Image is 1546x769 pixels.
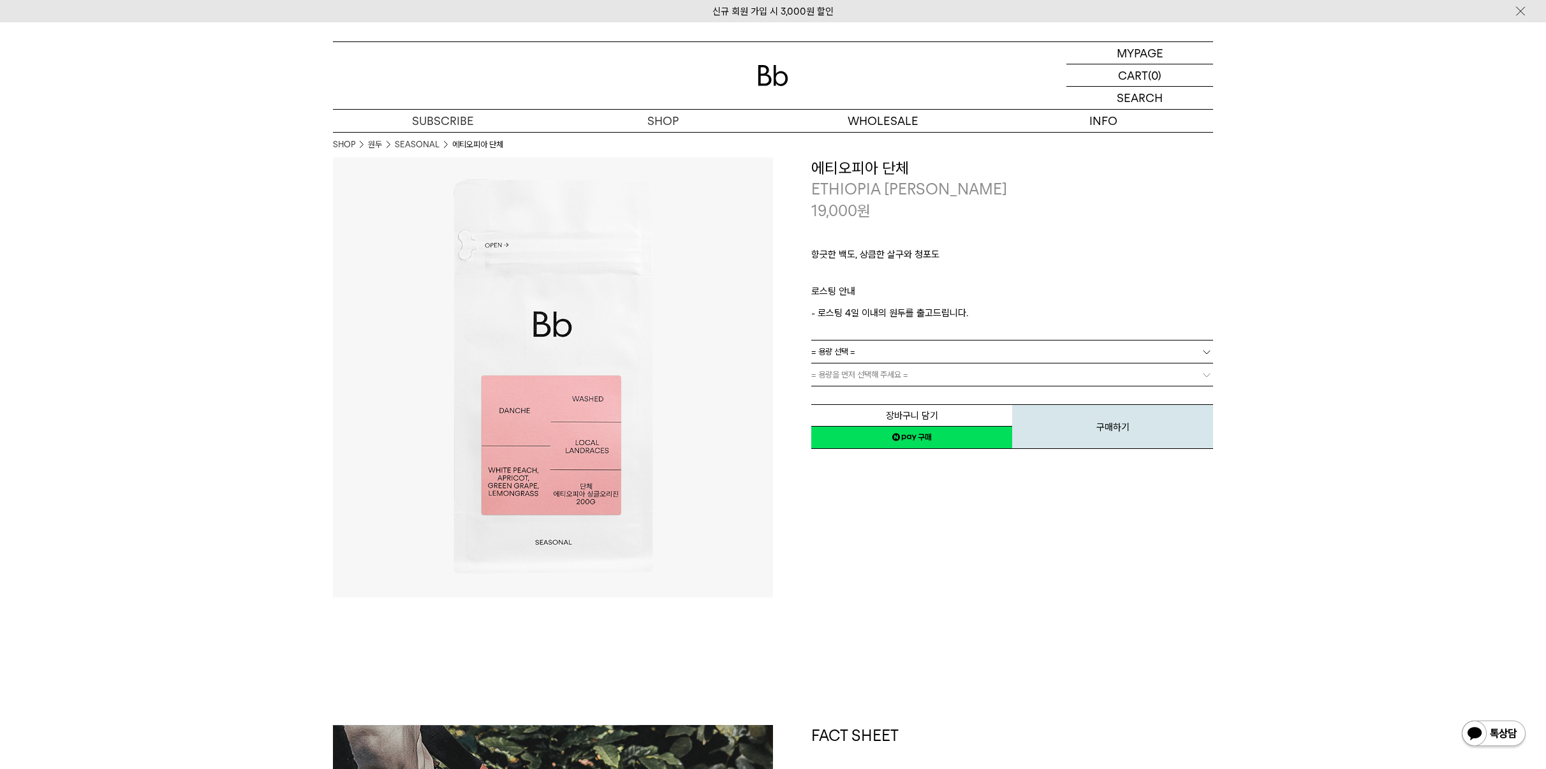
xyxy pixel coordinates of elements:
[857,201,871,220] span: 원
[811,404,1012,427] button: 장바구니 담기
[712,6,834,17] a: 신규 회원 가입 시 3,000원 할인
[452,138,503,151] li: 에티오피아 단체
[1066,42,1213,64] a: MYPAGE
[811,157,1213,179] h3: 에티오피아 단체
[1117,87,1163,109] p: SEARCH
[811,268,1213,284] p: ㅤ
[811,284,1213,305] p: 로스팅 안내
[811,179,1213,200] p: ETHIOPIA [PERSON_NAME]
[811,426,1012,449] a: 새창
[811,305,1213,321] p: - 로스팅 4일 이내의 원두를 출고드립니다.
[811,247,1213,268] p: 향긋한 백도, 상큼한 살구와 청포도
[553,110,773,132] a: SHOP
[773,110,993,132] p: WHOLESALE
[1461,719,1527,750] img: 카카오톡 채널 1:1 채팅 버튼
[993,110,1213,132] p: INFO
[1117,42,1163,64] p: MYPAGE
[333,157,773,597] img: 에티오피아 단체
[758,65,788,86] img: 로고
[1012,404,1213,449] button: 구매하기
[1066,64,1213,87] a: CART (0)
[333,110,553,132] a: SUBSCRIBE
[811,200,871,222] p: 19,000
[333,138,355,151] a: SHOP
[368,138,382,151] a: 원두
[811,341,855,363] span: = 용량 선택 =
[395,138,439,151] a: SEASONAL
[811,363,908,386] span: = 용량을 먼저 선택해 주세요 =
[1118,64,1148,86] p: CART
[1148,64,1161,86] p: (0)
